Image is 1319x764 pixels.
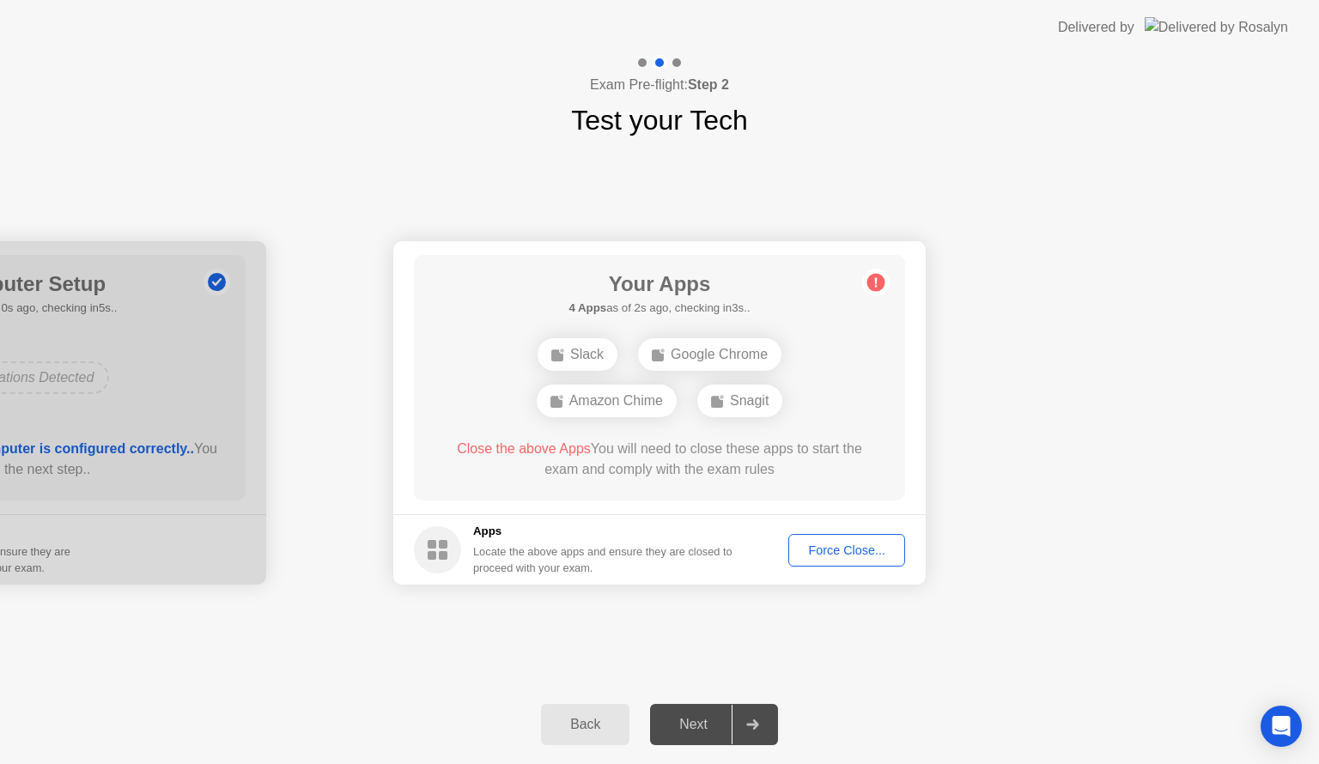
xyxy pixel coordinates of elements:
[541,704,629,745] button: Back
[638,338,781,371] div: Google Chrome
[1058,17,1134,38] div: Delivered by
[457,441,591,456] span: Close the above Apps
[568,269,750,300] h1: Your Apps
[788,534,905,567] button: Force Close...
[1261,706,1302,747] div: Open Intercom Messenger
[568,301,606,314] b: 4 Apps
[697,385,782,417] div: Snagit
[688,77,729,92] b: Step 2
[538,338,617,371] div: Slack
[546,717,624,732] div: Back
[650,704,778,745] button: Next
[590,75,729,95] h4: Exam Pre-flight:
[568,300,750,317] h5: as of 2s ago, checking in3s..
[794,543,899,557] div: Force Close...
[1145,17,1288,37] img: Delivered by Rosalyn
[439,439,881,480] div: You will need to close these apps to start the exam and comply with the exam rules
[537,385,677,417] div: Amazon Chime
[655,717,732,732] div: Next
[473,543,733,576] div: Locate the above apps and ensure they are closed to proceed with your exam.
[571,100,748,141] h1: Test your Tech
[473,523,733,540] h5: Apps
